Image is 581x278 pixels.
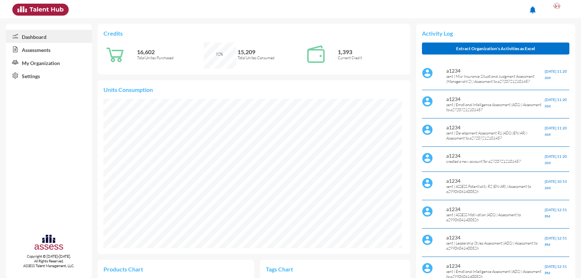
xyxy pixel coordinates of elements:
[446,130,545,141] p: sent ( Development Assessment R1 (ADS) (EN/AR) ) Assessment to a27207212101457
[446,234,545,241] p: a1234
[446,184,545,194] p: sent ( ASSESS Potentiality R2 (EN/AR) ) Assessment to a29906041400526
[103,266,176,273] p: Products Chart
[446,96,545,102] p: a1234
[446,102,545,112] p: sent ( Emotional Intelligence Assessment (ADS) ) Assessment to a27207212101457
[545,97,567,108] span: [DATE] 11:20 AM
[422,124,433,135] img: default%20profile%20image.svg
[545,236,567,247] span: [DATE] 12:51 PM
[422,206,433,217] img: default%20profile%20image.svg
[34,234,64,253] img: assesscompany-logo.png
[422,263,433,274] img: default%20profile%20image.svg
[446,68,545,74] p: a1234
[237,48,304,55] p: 15,209
[6,69,92,82] a: Settings
[446,206,545,212] p: a1234
[137,55,204,60] p: Total Unites Purchased
[6,56,92,69] a: My Organization
[545,208,567,218] span: [DATE] 12:51 PM
[446,159,545,164] p: created a new account for a27207212101457
[446,241,545,251] p: sent ( Leadership Styles Assessment (ADS) ) Assessment to a29906041400526
[216,52,223,57] span: 92%
[6,30,92,43] a: Dashboard
[103,86,404,93] p: Units Consumption
[545,264,567,275] span: [DATE] 12:51 PM
[545,179,567,190] span: [DATE] 10:53 AM
[446,153,545,159] p: a1234
[422,178,433,189] img: default%20profile%20image.svg
[237,55,304,60] p: Total Unites Consumed
[446,212,545,222] p: sent ( ASSESS Motivation (ADS) ) Assessment to a29906041400526
[528,5,537,14] mat-icon: notifications
[6,43,92,56] a: Assessments
[422,153,433,164] img: default%20profile%20image.svg
[446,124,545,130] p: a1234
[266,266,335,273] p: Tags Chart
[422,68,433,78] img: default%20profile%20image.svg
[446,263,545,269] p: a1234
[6,254,92,268] p: Copyright © [DATE]-[DATE]. All Rights Reserved. ASSESS Talent Management, LLC.
[545,154,567,165] span: [DATE] 11:20 AM
[338,48,405,55] p: 1,393
[545,69,567,80] span: [DATE] 11:20 AM
[422,43,569,55] button: Extract Organization's Activities as Excel
[422,96,433,107] img: default%20profile%20image.svg
[545,126,567,137] span: [DATE] 11:20 AM
[137,48,204,55] p: 16,602
[422,30,569,37] p: Activity Log
[446,74,545,84] p: sent ( Misr Insurance Situational Judgment Assessment (Managerial-V2) ) Assessment to a2720721210...
[446,178,545,184] p: a1234
[103,30,404,37] p: Credits
[338,55,405,60] p: Current Credit
[422,234,433,245] img: default%20profile%20image.svg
